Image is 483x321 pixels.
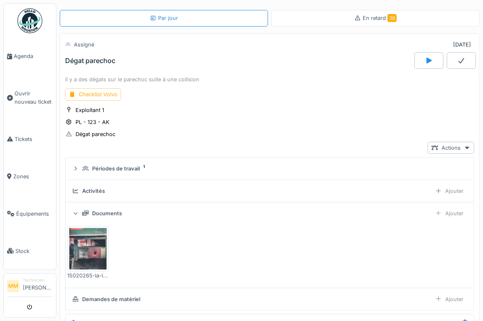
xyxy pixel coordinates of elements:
[82,187,105,195] div: Activités
[428,142,474,154] div: Actions
[76,130,115,138] div: Dégat parechoc
[92,209,122,217] div: Documents
[69,206,471,221] summary: DocumentsAjouter
[69,161,471,176] summary: Périodes de travail1
[388,14,397,22] span: 38
[69,292,471,307] summary: Demandes de matérielAjouter
[4,158,56,195] a: Zones
[4,232,56,270] a: Stock
[7,277,53,297] a: MM Technicien[PERSON_NAME]
[15,247,53,255] span: Stock
[15,135,53,143] span: Tickets
[7,280,20,292] li: MM
[14,52,53,60] span: Agenda
[69,183,471,199] summary: ActivitésAjouter
[432,293,467,305] div: Ajouter
[4,75,56,120] a: Ouvrir nouveau ticket
[82,295,140,303] div: Demandes de matériel
[432,185,467,197] div: Ajouter
[76,118,110,126] div: PL - 123 - AK
[4,38,56,75] a: Agenda
[432,207,467,219] div: Ajouter
[17,8,42,33] img: Badge_color-CXgf-gQk.svg
[13,173,53,180] span: Zones
[23,277,53,283] div: Technicien
[92,165,140,173] div: Périodes de travail
[16,210,53,218] span: Équipements
[453,41,471,49] div: [DATE]
[65,88,121,100] div: Checklist Volvo
[69,228,107,270] img: 132fzdogvikxmb7p7823wmu0myxg
[150,14,178,22] div: Par jour
[65,57,115,65] div: Dégat parechoc
[4,195,56,232] a: Équipements
[76,106,104,114] div: Exploitant 1
[74,41,94,49] div: Assigné
[363,15,397,21] span: En retard
[15,90,53,105] span: Ouvrir nouveau ticket
[67,272,109,280] div: 15020265-la-lumiere-du-camion-remorque-etait-cassee-et-cassee-photo.jpg
[4,120,56,158] a: Tickets
[23,277,53,295] li: [PERSON_NAME]
[65,75,474,83] div: il y a des dégats sur le parechoc suite à une collision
